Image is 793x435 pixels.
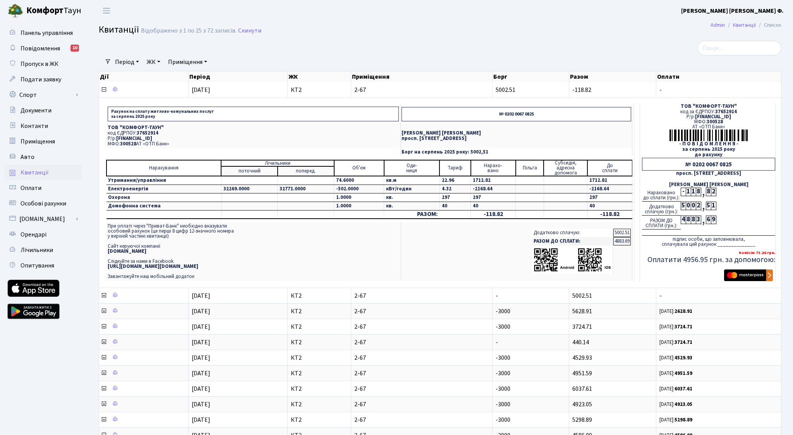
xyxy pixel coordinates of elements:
small: [DATE]: [659,370,692,377]
h5: Оплатити 4956.95 грн. за допомогою: [642,255,775,264]
td: Об'єм [334,160,384,176]
td: 297 [587,193,632,202]
th: ЖК [288,71,351,82]
span: -3000 [496,323,510,331]
td: Тариф [439,160,470,176]
b: 4529.93 [675,354,692,361]
div: [PERSON_NAME] [PERSON_NAME] [642,182,775,187]
th: Приміщення [351,71,493,82]
a: Особові рахунки [4,196,81,211]
span: - [496,292,498,300]
b: 5298.89 [675,416,692,423]
a: Опитування [4,258,81,273]
b: [DOMAIN_NAME] [108,248,146,255]
a: Повідомлення10 [4,41,81,56]
td: 74.6000 [334,176,384,185]
td: поперед. [278,166,334,176]
span: - [496,338,498,347]
b: 6037.61 [675,385,692,392]
span: 4529.93 [572,354,592,362]
span: 2-67 [354,370,489,376]
span: 4951.59 [572,369,592,378]
th: Борг [493,71,569,82]
span: КТ2 [291,339,348,345]
td: -118.82 [587,211,632,219]
img: Masterpass [724,269,773,281]
a: Подати заявку [4,72,81,87]
span: 300528 [707,118,723,125]
div: № 0202 0067 0825 [642,158,775,171]
td: 40 [587,202,632,211]
td: Нарахо- вано [471,160,516,176]
div: АТ «ОТП Банк» [642,124,775,129]
td: кв. [384,193,440,202]
small: [DATE]: [659,354,692,361]
td: 5002.51 [613,229,631,237]
div: просп. [STREET_ADDRESS] [642,171,775,176]
td: кВт/годин [384,185,440,193]
div: 8 [696,188,701,196]
span: КТ2 [291,401,348,407]
div: 2 [696,202,701,210]
td: 1.0000 [334,193,384,202]
span: Квитанції [99,23,139,36]
a: Період [112,55,142,69]
span: 2-67 [354,386,489,392]
p: МФО: АТ «ОТП Банк» [108,142,399,147]
td: -2168.64 [587,185,632,193]
div: 1 [686,188,691,196]
span: -3000 [496,416,510,424]
td: Нарахування [106,160,221,176]
span: 2-67 [354,339,489,345]
td: 4883.69 [613,237,631,245]
span: 2-67 [354,355,489,361]
td: РАЗОМ ДО СПЛАТИ: [532,237,613,245]
b: [URL][DOMAIN_NAME][DOMAIN_NAME] [108,263,198,270]
span: КТ2 [291,293,348,299]
span: Панель управління [21,29,73,37]
button: Переключити навігацію [97,4,116,17]
span: [DATE] [192,338,210,347]
img: logo.png [8,3,23,19]
a: Приміщення [4,134,81,149]
div: 8 [691,216,696,224]
td: 40 [439,202,470,211]
span: 2-67 [354,293,489,299]
p: Рахунок на сплату житлово-комунальних послуг за серпень 2025 року [108,107,399,121]
span: -3000 [496,385,510,393]
th: Період [189,71,288,82]
td: РАЗОМ: [384,211,471,219]
span: 5002.51 [572,292,592,300]
a: Спорт [4,87,81,103]
td: Домофонна система [106,202,221,211]
a: Пропуск в ЖК [4,56,81,72]
input: Пошук... [697,41,781,55]
td: Електроенергія [106,185,221,193]
div: 3 [696,216,701,224]
div: 8 [706,188,711,196]
span: 2-67 [354,87,489,93]
span: Приміщення [21,137,55,146]
div: 2 [711,188,716,196]
b: 4951.59 [675,370,692,377]
span: Особові рахунки [21,199,66,208]
a: Панель управління [4,25,81,41]
span: 4923.05 [572,400,592,409]
a: Квитанції [4,165,81,180]
a: [PERSON_NAME] [PERSON_NAME] Ф. [681,6,784,16]
small: [DATE]: [659,308,692,315]
div: ТОВ "КОМФОРТ-ТАУН" [642,104,775,109]
a: Документи [4,103,81,118]
span: Подати заявку [21,75,61,84]
td: 1712.82 [471,176,516,185]
div: Нараховано до сплати (грн.): [642,188,681,202]
a: Орендарі [4,227,81,242]
span: Контакти [21,122,48,130]
span: Лічильники [21,246,53,254]
td: Охорона [106,193,221,202]
b: 4923.05 [675,401,692,408]
td: кв. [384,202,440,211]
td: 1.0000 [334,202,384,211]
b: 3724.71 [675,323,692,330]
div: 1 [691,188,696,196]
